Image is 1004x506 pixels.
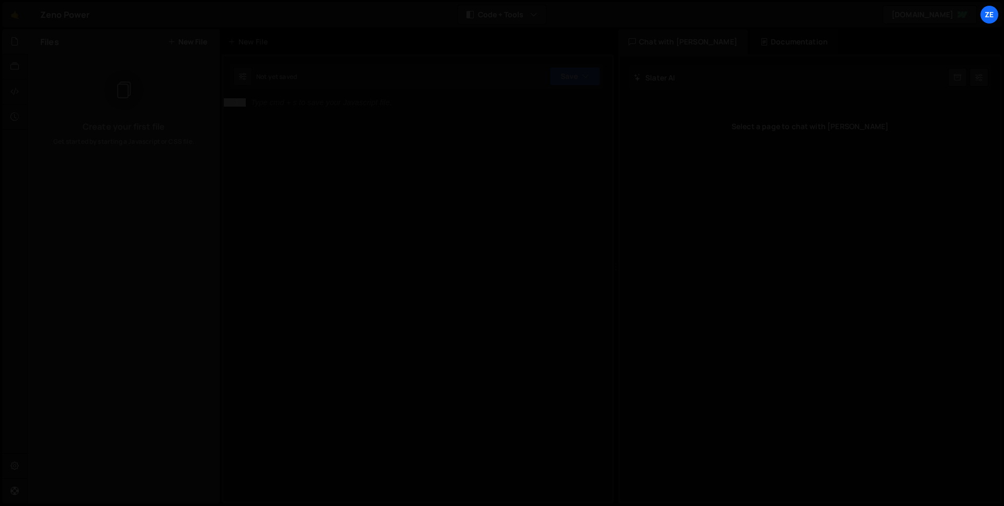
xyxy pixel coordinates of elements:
a: Ze [980,5,999,24]
h3: Create your first file [36,122,211,131]
div: New File [228,37,272,47]
div: Zeno Power [40,8,90,21]
div: Select a page to chat with [PERSON_NAME] [629,106,991,147]
div: Type cmd + s to save your Javascript file. [251,99,392,106]
button: New File [168,38,207,46]
div: Not yet saved [256,72,297,81]
h2: Files [40,36,59,48]
h2: Slater AI [634,73,676,83]
a: 🤙 [2,2,28,27]
div: Chat with [PERSON_NAME] [618,29,748,54]
div: Documentation [750,29,838,54]
button: Save [550,67,600,86]
p: Get started by starting a Javascript or CSS file. [36,137,211,146]
a: [DOMAIN_NAME] [883,5,977,24]
button: Code + Tools [458,5,546,24]
div: 1 [224,98,246,107]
